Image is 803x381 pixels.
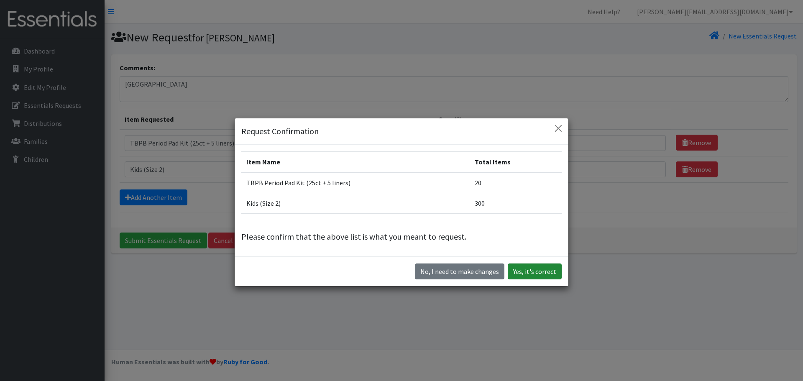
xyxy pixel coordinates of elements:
button: Close [552,122,565,135]
th: Total Items [470,152,562,173]
td: 300 [470,193,562,214]
h5: Request Confirmation [241,125,319,138]
button: No I need to make changes [415,263,504,279]
button: Yes, it's correct [508,263,562,279]
td: TBPB Period Pad Kit (25ct + 5 liners) [241,172,470,193]
p: Please confirm that the above list is what you meant to request. [241,230,562,243]
th: Item Name [241,152,470,173]
td: Kids (Size 2) [241,193,470,214]
td: 20 [470,172,562,193]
